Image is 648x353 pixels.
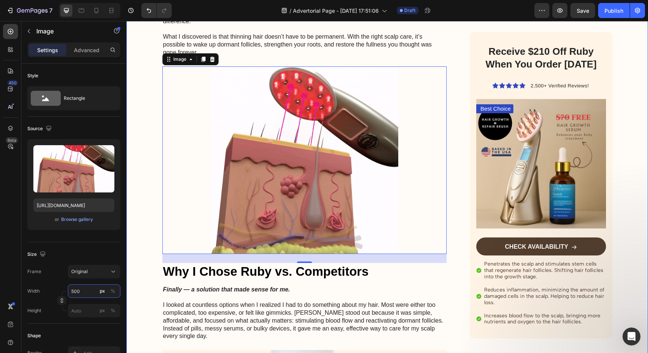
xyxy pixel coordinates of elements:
div: Shape [27,332,41,339]
div: px [100,288,105,294]
label: Height [27,307,41,314]
div: Beta [6,137,18,143]
button: % [98,287,107,296]
button: px [108,306,117,315]
span: Draft [404,7,415,14]
span: 2,500+ Verified Reviews! [404,62,462,68]
div: Undo/Redo [141,3,172,18]
div: % [111,307,115,314]
a: CHECK AVAILABILITY [350,217,479,235]
button: 7 [3,3,56,18]
div: Rectangle [64,90,109,107]
span: Save [577,8,589,14]
span: / [289,7,291,15]
p: Best Choice [354,84,384,92]
span: Advertorial Page - [DATE] 17:51:06 [293,7,379,15]
button: Save [570,3,595,18]
div: Style [27,72,38,79]
button: % [98,306,107,315]
div: Publish [604,7,623,15]
span: Reduces inflammation, minimizing the amount of damaged cells in the scalp. Helping to reduce hair... [358,266,478,285]
input: https://example.com/image.jpg [33,198,114,212]
p: 7 [49,6,52,15]
span: Original [71,268,88,275]
div: px [100,307,105,314]
div: 450 [7,80,18,86]
button: Browse gallery [61,216,93,223]
div: % [111,288,115,294]
p: Image [36,27,100,36]
button: Publish [598,3,630,18]
label: Width [27,288,40,294]
div: Source [27,124,53,134]
div: Size [27,249,47,260]
label: Frame [27,268,41,275]
span: Increases blood flow to the scalp, bringing more nutrients and oxygen to the hair follicles. [358,291,474,304]
p: Settings [37,46,58,54]
iframe: Design area [126,21,648,353]
span: Penetrates the scalp and stimulates stem cells that regenerate hair follicles. Shifting hair foll... [358,240,477,259]
img: preview-image [33,145,114,192]
p: Advanced [74,46,99,54]
iframe: Intercom live chat [622,327,640,345]
input: px% [68,284,120,298]
input: px% [68,304,120,317]
button: Original [68,265,120,278]
button: px [108,287,117,296]
span: or [55,215,59,224]
span: Receive $210 Off Ruby When You Order [DATE] [359,25,470,49]
p: CHECK AVAILABILITY [379,222,442,230]
img: gempages_510936911120958670-9476eb04-7a8c-4971-b2b5-c1c7bec8f9b8.jpg [350,78,479,207]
